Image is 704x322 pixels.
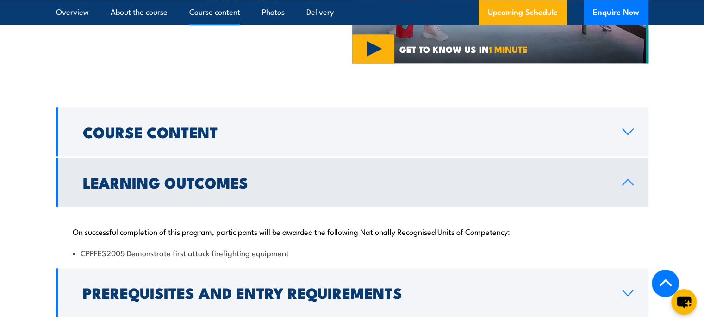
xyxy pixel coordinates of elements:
a: Learning Outcomes [56,158,648,207]
button: chat-button [671,289,697,315]
li: CPPFES2005 Demonstrate first attack firefighting equipment [73,247,632,258]
strong: 1 MINUTE [489,42,528,56]
span: GET TO KNOW US IN [399,45,528,53]
a: Course Content [56,107,648,156]
h2: Learning Outcomes [83,176,607,189]
p: On successful completion of this program, participants will be awarded the following Nationally R... [73,227,632,236]
a: Prerequisites and Entry Requirements [56,268,648,317]
h2: Course Content [83,125,607,138]
h2: Prerequisites and Entry Requirements [83,286,607,299]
